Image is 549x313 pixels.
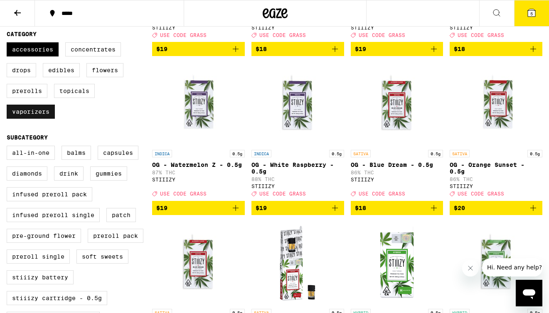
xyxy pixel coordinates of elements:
p: INDICA [152,150,172,157]
div: STIIIZY [152,177,245,182]
div: STIIIZY [351,25,443,30]
button: Add to bag [351,201,443,215]
label: STIIIZY Battery [7,270,74,284]
p: INDICA [251,150,271,157]
span: $19 [156,46,167,52]
span: $19 [156,205,167,211]
div: STIIIZY [251,25,344,30]
span: 5 [530,11,533,16]
p: 86% THC [351,170,443,175]
div: STIIIZY [351,177,443,182]
label: Preroll Pack [88,229,143,243]
legend: Category [7,31,37,37]
img: STIIIZY - OG - Orange Sunset - 0.5g [455,63,538,146]
img: STIIIZY - OG - Watermelon Z - 0.5g [157,63,240,146]
iframe: Button to launch messaging window [516,280,542,306]
label: Preroll Single [7,249,70,264]
div: STIIIZY [152,25,245,30]
label: Topicals [54,84,95,98]
p: OG - Watermelon Z - 0.5g [152,161,245,168]
img: STIIIZY - OG - Apple Fritter - 0.5g [355,222,438,305]
img: STIIIZY - OG - Sour Diesel - 0.5g [157,222,240,305]
iframe: Message from company [482,258,542,276]
button: Add to bag [351,42,443,56]
span: USE CODE GRASS [458,32,504,38]
button: 5 [514,0,549,26]
p: 87% THC [152,170,245,175]
a: Open page for OG - Blue Dream - 0.5g from STIIIZY [351,63,443,201]
label: All-In-One [7,146,55,160]
img: STIIIZY - OG - Sour Tangie - 0.5g [256,222,339,305]
a: Open page for OG - Watermelon Z - 0.5g from STIIIZY [152,63,245,201]
div: STIIIZY [450,25,542,30]
label: Patch [106,208,136,222]
iframe: Close message [462,260,479,276]
label: Gummies [90,166,127,181]
label: Drops [7,63,36,77]
label: Soft Sweets [76,249,128,264]
p: SATIVA [351,150,371,157]
button: Add to bag [152,42,245,56]
label: STIIIZY Cartridge - 0.5g [7,291,107,305]
span: $18 [256,46,267,52]
p: OG - White Raspberry - 0.5g [251,161,344,175]
div: STIIIZY [251,183,344,189]
span: $19 [256,205,267,211]
button: Add to bag [152,201,245,215]
span: USE CODE GRASS [160,32,207,38]
span: USE CODE GRASS [259,32,306,38]
button: Add to bag [450,42,542,56]
label: Prerolls [7,84,47,98]
span: $18 [454,46,465,52]
p: SATIVA [450,150,470,157]
p: 0.5g [527,150,542,157]
img: STIIIZY - OG - Blue Burst - 0.5g [455,222,538,305]
label: Balms [62,146,91,160]
p: 0.5g [428,150,443,157]
span: $19 [355,46,366,52]
button: Add to bag [450,201,542,215]
p: 0.5g [230,150,245,157]
label: Infused Preroll Single [7,208,100,222]
p: 86% THC [450,176,542,182]
label: Capsules [98,146,138,160]
a: Open page for OG - Orange Sunset - 0.5g from STIIIZY [450,63,542,201]
label: Infused Preroll Pack [7,187,92,201]
label: Pre-ground Flower [7,229,81,243]
span: USE CODE GRASS [359,191,405,197]
button: Add to bag [251,201,344,215]
span: USE CODE GRASS [458,191,504,197]
label: Flowers [86,63,123,77]
p: OG - Blue Dream - 0.5g [351,161,443,168]
p: OG - Orange Sunset - 0.5g [450,161,542,175]
img: STIIIZY - OG - Blue Dream - 0.5g [355,63,438,146]
div: STIIIZY [450,183,542,189]
button: Add to bag [251,42,344,56]
label: Accessories [7,42,59,56]
label: Diamonds [7,166,47,181]
a: Open page for OG - White Raspberry - 0.5g from STIIIZY [251,63,344,201]
span: USE CODE GRASS [160,191,207,197]
label: Vaporizers [7,105,55,119]
label: Edibles [43,63,80,77]
p: 88% THC [251,176,344,182]
span: $18 [355,205,366,211]
label: Drink [54,166,84,181]
img: STIIIZY - OG - White Raspberry - 0.5g [256,63,339,146]
p: 0.5g [329,150,344,157]
span: USE CODE GRASS [259,191,306,197]
span: USE CODE GRASS [359,32,405,38]
label: Concentrates [65,42,121,56]
legend: Subcategory [7,134,48,141]
span: $20 [454,205,465,211]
